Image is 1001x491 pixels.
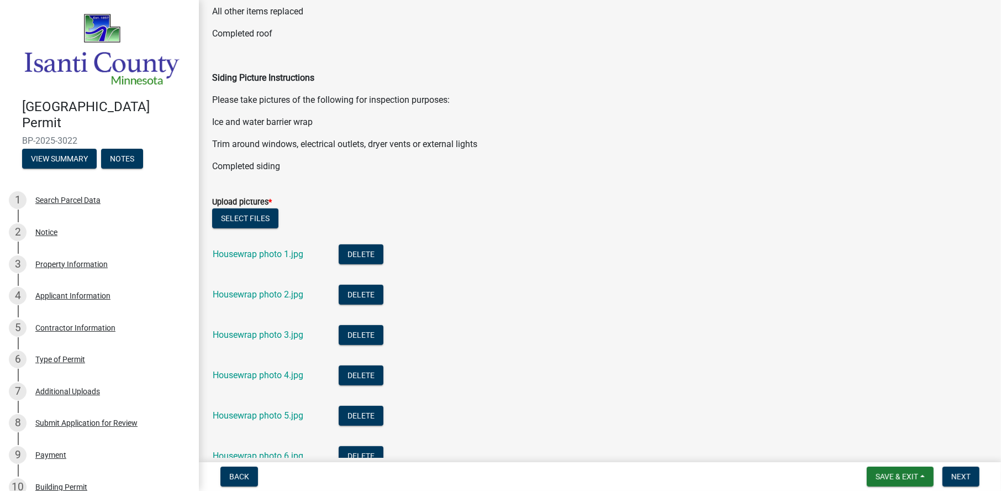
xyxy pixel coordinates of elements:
[339,406,383,426] button: Delete
[229,472,249,481] span: Back
[9,414,27,432] div: 8
[35,228,57,236] div: Notice
[212,93,988,107] p: Please take pictures of the following for inspection purposes:
[212,116,988,129] p: Ice and water barrier wrap
[339,411,383,422] wm-modal-confirm: Delete Document
[213,451,303,461] a: Housewrap photo 6.jpg
[339,290,383,301] wm-modal-confirm: Delete Document
[35,451,66,459] div: Payment
[339,365,383,385] button: Delete
[9,383,27,400] div: 7
[9,255,27,273] div: 3
[867,467,934,487] button: Save & Exit
[22,99,190,131] h4: [GEOGRAPHIC_DATA] Permit
[213,289,303,300] a: Housewrap photo 2.jpg
[35,388,100,395] div: Additional Uploads
[35,483,87,491] div: Building Permit
[213,330,303,340] a: Housewrap photo 3.jpg
[9,319,27,337] div: 5
[339,446,383,466] button: Delete
[339,325,383,345] button: Delete
[339,285,383,305] button: Delete
[22,155,97,164] wm-modal-confirm: Summary
[101,155,143,164] wm-modal-confirm: Notes
[212,138,988,151] p: Trim around windows, electrical outlets, dryer vents or external lights
[9,223,27,241] div: 2
[35,356,85,363] div: Type of Permit
[212,199,272,206] label: Upload pictures
[213,410,303,421] a: Housewrap photo 5.jpg
[35,196,101,204] div: Search Parcel Data
[220,467,258,487] button: Back
[35,419,138,427] div: Submit Application for Review
[339,244,383,264] button: Delete
[213,370,303,380] a: Housewrap photo 4.jpg
[9,191,27,209] div: 1
[339,331,383,341] wm-modal-confirm: Delete Document
[22,149,97,169] button: View Summary
[213,249,303,259] a: Housewrap photo 1.jpg
[212,27,988,40] p: Completed roof
[35,324,115,332] div: Contractor Information
[101,149,143,169] button: Notes
[212,208,278,228] button: Select files
[22,12,181,87] img: Isanti County, Minnesota
[212,160,988,173] p: Completed siding
[35,260,108,268] div: Property Information
[339,250,383,260] wm-modal-confirm: Delete Document
[9,446,27,464] div: 9
[212,72,314,83] strong: Siding Picture Instructions
[951,472,971,481] span: Next
[9,351,27,368] div: 6
[9,287,27,305] div: 4
[876,472,918,481] span: Save & Exit
[212,5,988,18] p: All other items replaced
[942,467,979,487] button: Next
[339,371,383,382] wm-modal-confirm: Delete Document
[339,452,383,462] wm-modal-confirm: Delete Document
[35,292,110,300] div: Applicant Information
[22,135,177,146] span: BP-2025-3022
